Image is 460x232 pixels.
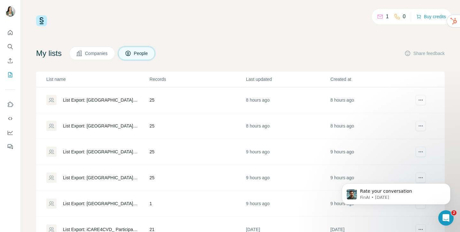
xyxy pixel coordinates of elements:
[36,48,62,58] h4: My lists
[149,191,246,217] td: 1
[330,87,414,113] td: 8 hours ago
[330,139,414,165] td: 9 hours ago
[404,50,445,57] button: Share feedback
[386,13,389,20] p: 1
[416,147,426,157] button: actions
[63,149,139,155] div: List Export: [GEOGRAPHIC_DATA] - [DATE] 10:43
[149,139,246,165] td: 25
[332,170,460,215] iframe: Intercom notifications message
[5,113,15,124] button: Use Surfe API
[246,76,330,82] p: Last updated
[5,41,15,52] button: Search
[5,6,15,17] img: Avatar
[416,95,426,105] button: actions
[246,87,330,113] td: 8 hours ago
[5,27,15,38] button: Quick start
[149,87,246,113] td: 25
[63,97,139,103] div: List Export: [GEOGRAPHIC_DATA] - [DATE] 11:26
[246,139,330,165] td: 9 hours ago
[246,113,330,139] td: 8 hours ago
[63,123,139,129] div: List Export: [GEOGRAPHIC_DATA] - [DATE] 11:19
[416,12,446,21] button: Buy credits
[5,141,15,152] button: Feedback
[403,13,406,20] p: 0
[46,76,149,82] p: List name
[246,165,330,191] td: 9 hours ago
[330,113,414,139] td: 8 hours ago
[246,191,330,217] td: 9 hours ago
[330,191,414,217] td: 9 hours ago
[330,76,414,82] p: Created at
[451,210,456,215] span: 2
[438,210,454,226] iframe: Intercom live chat
[5,99,15,110] button: Use Surfe on LinkedIn
[36,15,47,26] img: Surfe Logo
[5,55,15,66] button: Enrich CSV
[149,113,246,139] td: 25
[149,76,245,82] p: Records
[63,200,139,207] div: List Export: [GEOGRAPHIC_DATA] - [DATE] 10:12
[134,50,149,57] span: People
[85,50,108,57] span: Companies
[63,174,139,181] div: List Export: [GEOGRAPHIC_DATA] - [DATE] 10:19
[330,165,414,191] td: 9 hours ago
[5,127,15,138] button: Dashboard
[149,165,246,191] td: 25
[5,69,15,81] button: My lists
[416,121,426,131] button: actions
